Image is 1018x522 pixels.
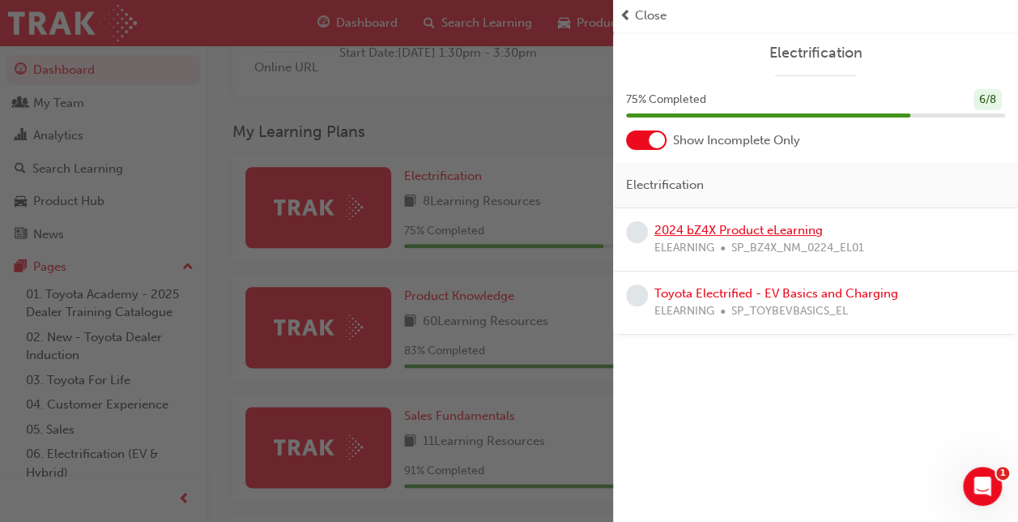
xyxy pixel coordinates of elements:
[654,302,714,321] span: ELEARNING
[626,285,648,306] span: learningRecordVerb_NONE-icon
[626,91,706,109] span: 75 % Completed
[654,223,823,237] a: 2024 bZ4X Product eLearning
[626,44,1005,62] a: Electrification
[626,221,648,243] span: learningRecordVerb_NONE-icon
[620,6,1012,25] button: prev-iconClose
[731,239,864,258] span: SP_BZ4X_NM_0224_EL01
[654,286,898,301] a: Toyota Electrified - EV Basics and Charging
[996,467,1009,480] span: 1
[731,302,848,321] span: SP_TOYBEVBASICS_EL
[654,239,714,258] span: ELEARNING
[673,131,800,150] span: Show Incomplete Only
[973,89,1002,111] div: 6 / 8
[626,176,704,195] span: Electrification
[635,6,667,25] span: Close
[963,467,1002,506] iframe: Intercom live chat
[620,6,632,25] span: prev-icon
